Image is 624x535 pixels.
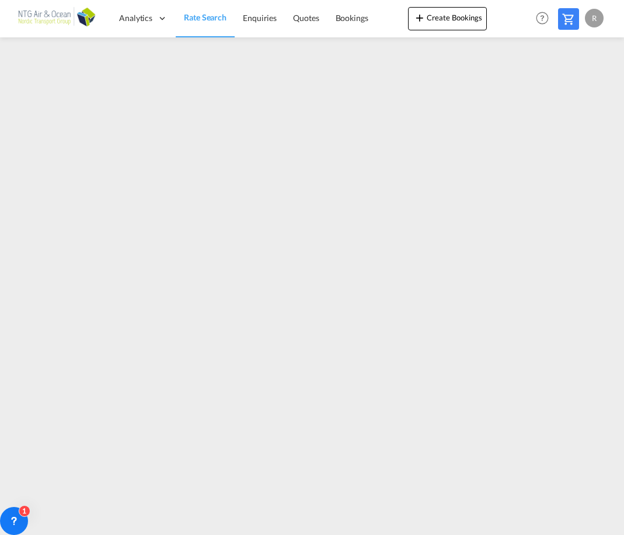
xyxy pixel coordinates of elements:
[119,12,152,24] span: Analytics
[585,9,604,27] div: R
[18,5,96,32] img: af31b1c0b01f11ecbc353f8e72265e29.png
[532,8,558,29] div: Help
[408,7,487,30] button: icon-plus 400-fgCreate Bookings
[336,13,368,23] span: Bookings
[413,11,427,25] md-icon: icon-plus 400-fg
[243,13,277,23] span: Enquiries
[532,8,552,28] span: Help
[293,13,319,23] span: Quotes
[184,12,226,22] span: Rate Search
